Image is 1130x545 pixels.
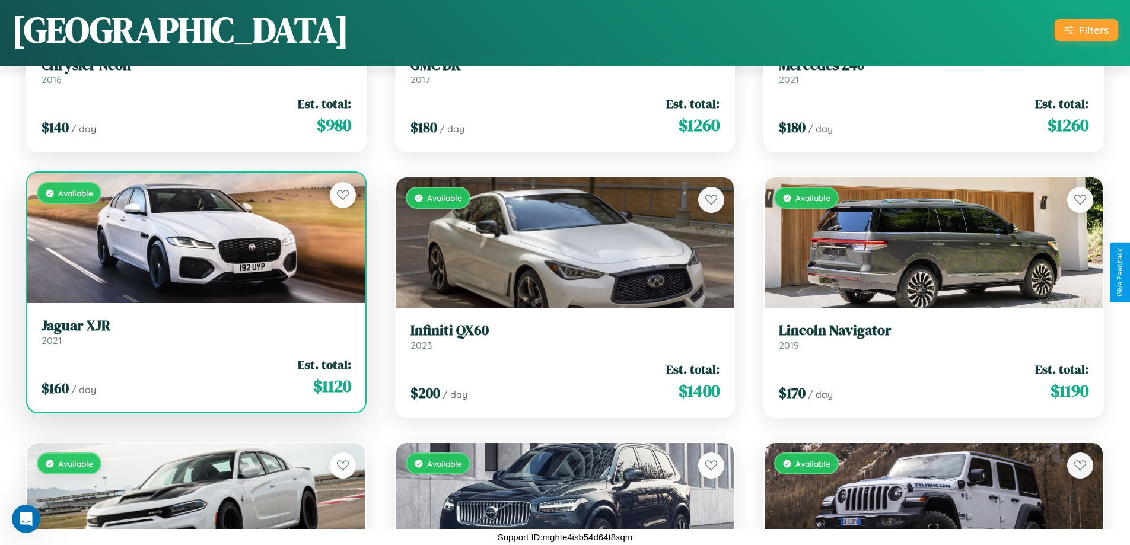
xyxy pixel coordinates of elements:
[42,74,62,85] span: 2016
[779,117,806,137] span: $ 180
[12,505,40,533] iframe: Intercom live chat
[808,388,833,400] span: / day
[1079,24,1109,36] div: Filters
[498,529,633,545] p: Support ID: mghte4isb54d64t8xqm
[427,193,462,203] span: Available
[679,379,720,403] span: $ 1400
[443,388,467,400] span: / day
[779,322,1088,351] a: Lincoln Navigator2019
[1051,379,1088,403] span: $ 1190
[410,339,432,351] span: 2023
[71,123,96,135] span: / day
[779,57,1088,86] a: Mercedes 2402021
[410,74,430,85] span: 2017
[12,5,349,54] h1: [GEOGRAPHIC_DATA]
[1035,95,1088,112] span: Est. total:
[58,188,93,198] span: Available
[71,384,96,396] span: / day
[410,57,720,86] a: GMC DK2017
[1116,248,1124,297] div: Give Feedback
[779,383,806,403] span: $ 170
[42,117,69,137] span: $ 140
[779,339,799,351] span: 2019
[1035,361,1088,378] span: Est. total:
[410,322,720,339] h3: Infiniti QX60
[42,317,351,334] h3: Jaguar XJR
[440,123,464,135] span: / day
[298,95,351,112] span: Est. total:
[42,378,69,398] span: $ 160
[42,317,351,346] a: Jaguar XJR2021
[779,74,799,85] span: 2021
[795,458,830,468] span: Available
[42,334,62,346] span: 2021
[410,383,440,403] span: $ 200
[317,113,351,137] span: $ 980
[427,458,462,468] span: Available
[42,57,351,86] a: Chrysler Neon2016
[58,458,93,468] span: Available
[298,356,351,373] span: Est. total:
[795,193,830,203] span: Available
[410,117,437,137] span: $ 180
[313,374,351,398] span: $ 1120
[1055,19,1118,41] button: Filters
[666,361,720,378] span: Est. total:
[779,322,1088,339] h3: Lincoln Navigator
[666,95,720,112] span: Est. total:
[679,113,720,137] span: $ 1260
[1048,113,1088,137] span: $ 1260
[410,322,720,351] a: Infiniti QX602023
[808,123,833,135] span: / day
